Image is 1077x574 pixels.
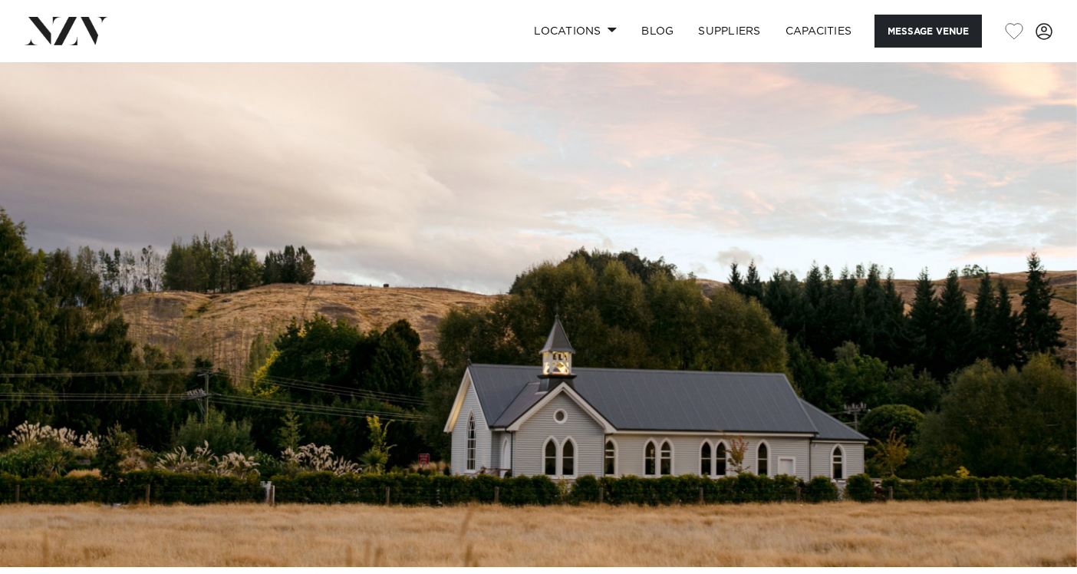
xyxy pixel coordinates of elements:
[25,17,108,45] img: nzv-logo.png
[629,15,686,48] a: BLOG
[522,15,629,48] a: Locations
[686,15,772,48] a: SUPPLIERS
[773,15,865,48] a: Capacities
[874,15,982,48] button: Message Venue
